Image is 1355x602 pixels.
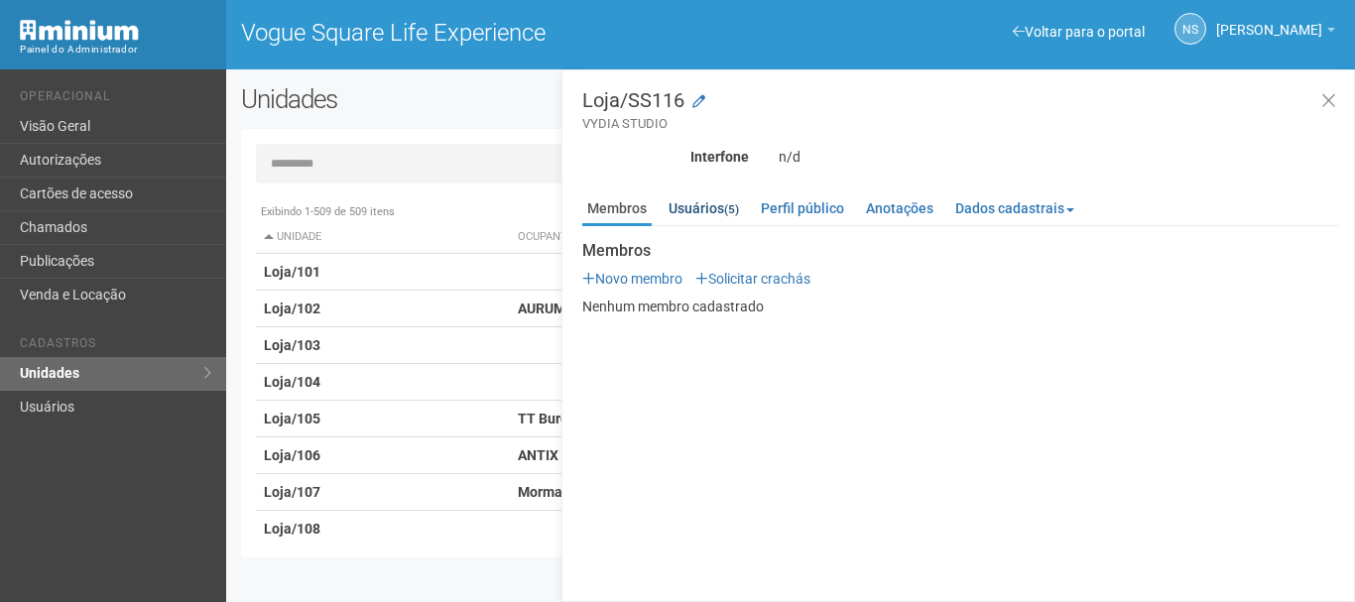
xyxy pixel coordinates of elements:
[264,521,320,537] strong: Loja/108
[518,301,565,316] strong: AURUM
[582,242,1339,260] strong: Membros
[264,301,320,316] strong: Loja/102
[20,41,211,59] div: Painel do Administrador
[950,193,1079,223] a: Dados cadastrais
[756,193,849,223] a: Perfil público
[264,264,320,280] strong: Loja/101
[241,84,681,114] h2: Unidades
[241,20,776,46] h1: Vogue Square Life Experience
[582,298,1339,315] p: Nenhum membro cadastrado
[1216,3,1322,38] span: Nicolle Silva
[20,336,211,357] li: Cadastros
[20,89,211,110] li: Operacional
[664,193,744,223] a: Usuários(5)
[510,221,825,254] th: Ocupante: activate to sort column ascending
[256,221,510,254] th: Unidade: activate to sort column descending
[20,20,139,41] img: Minium
[861,193,938,223] a: Anotações
[518,411,581,426] strong: TT Burger
[582,193,652,226] a: Membros
[518,484,618,500] strong: Mormaii Motors
[582,271,682,287] a: Novo membro
[1216,25,1335,41] a: [PERSON_NAME]
[724,202,739,216] small: (5)
[264,411,320,426] strong: Loja/105
[264,484,320,500] strong: Loja/107
[567,148,764,166] div: Interfone
[695,271,810,287] a: Solicitar crachás
[692,92,705,112] a: Modificar a unidade
[264,337,320,353] strong: Loja/103
[582,90,1339,133] h3: Loja/SS116
[256,203,1325,221] div: Exibindo 1-509 de 509 itens
[518,447,558,463] strong: ANTIX
[1013,24,1145,40] a: Voltar para o portal
[264,374,320,390] strong: Loja/104
[582,115,1339,133] small: VYDIA STUDIO
[264,447,320,463] strong: Loja/106
[1174,13,1206,45] a: NS
[764,148,1354,166] div: n/d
